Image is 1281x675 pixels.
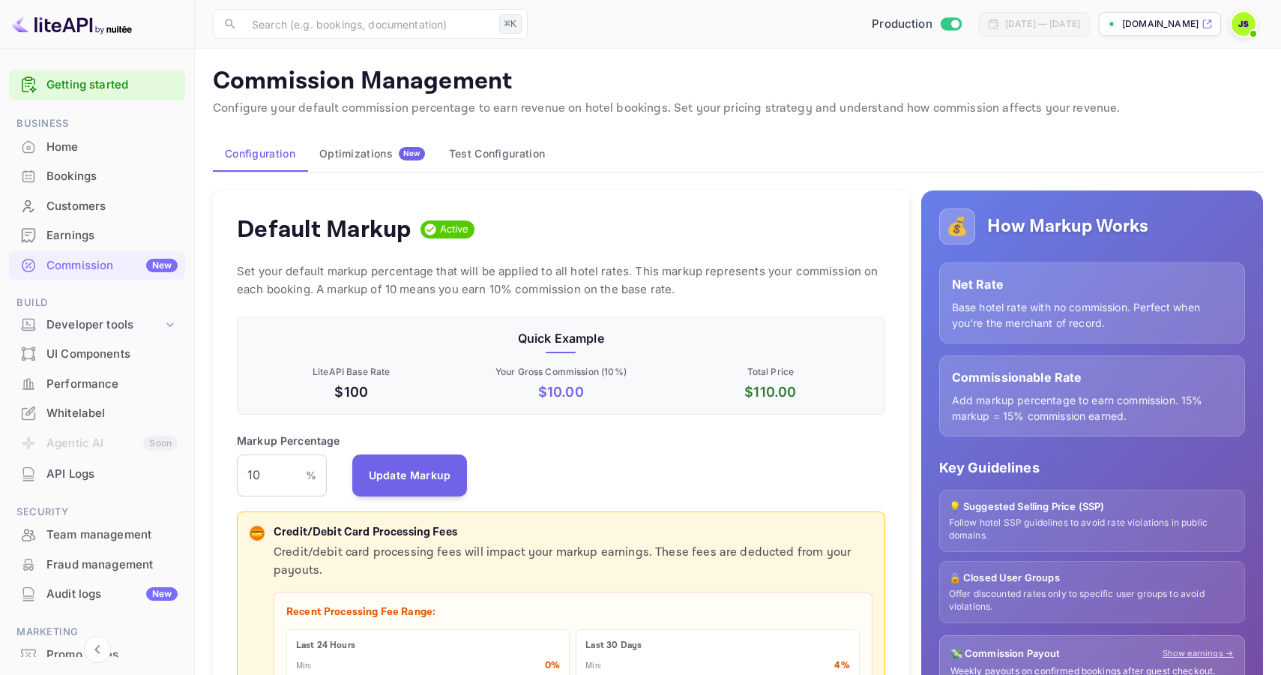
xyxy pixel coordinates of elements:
[250,329,872,347] p: Quick Example
[9,370,185,397] a: Performance
[12,12,132,36] img: LiteAPI logo
[949,517,1235,542] p: Follow hotel SSP guidelines to avoid rate violations in public domains.
[46,405,178,422] div: Whitelabel
[9,520,185,548] a: Team management
[669,365,872,379] p: Total Price
[286,604,860,620] p: Recent Processing Fee Range:
[9,162,185,190] a: Bookings
[9,221,185,249] a: Earnings
[146,587,178,601] div: New
[987,214,1148,238] h5: How Markup Works
[352,454,468,496] button: Update Markup
[237,433,340,448] p: Markup Percentage
[949,571,1235,586] p: 🔒 Closed User Groups
[872,16,932,33] span: Production
[939,457,1245,478] p: Key Guidelines
[9,370,185,399] div: Performance
[237,262,885,298] p: Set your default markup percentage that will be applied to all hotel rates. This markup represent...
[950,646,1061,661] p: 💸 Commission Payout
[250,382,453,402] p: $100
[459,382,663,402] p: $ 10.00
[9,192,185,221] div: Customers
[306,467,316,483] p: %
[296,660,313,673] p: Min:
[9,251,185,279] a: CommissionNew
[9,640,185,670] div: Promo codes
[9,504,185,520] span: Security
[46,346,178,363] div: UI Components
[952,368,1232,386] p: Commissionable Rate
[46,198,178,215] div: Customers
[9,133,185,160] a: Home
[46,316,163,334] div: Developer tools
[9,295,185,311] span: Build
[46,168,178,185] div: Bookings
[46,646,178,664] div: Promo codes
[274,524,872,541] p: Credit/Debit Card Processing Fees
[213,100,1263,118] p: Configure your default commission percentage to earn revenue on hotel bookings. Set your pricing ...
[9,460,185,487] a: API Logs
[9,580,185,609] div: Audit logsNew
[237,454,306,496] input: 0
[9,550,185,580] div: Fraud management
[46,76,178,94] a: Getting started
[9,460,185,489] div: API Logs
[274,544,872,580] p: Credit/debit card processing fees will impact your markup earnings. These fees are deducted from ...
[399,148,425,158] span: New
[9,640,185,668] a: Promo codes
[296,639,560,652] p: Last 24 Hours
[459,365,663,379] p: Your Gross Commission ( 10 %)
[9,340,185,367] a: UI Components
[585,639,849,652] p: Last 30 Days
[319,147,425,160] div: Optimizations
[46,227,178,244] div: Earnings
[1005,17,1080,31] div: [DATE] — [DATE]
[46,526,178,544] div: Team management
[237,214,412,244] h4: Default Markup
[9,312,185,338] div: Developer tools
[9,162,185,191] div: Bookings
[545,658,560,673] p: 0 %
[9,399,185,427] a: Whitelabel
[9,340,185,369] div: UI Components
[243,9,493,39] input: Search (e.g. bookings, documentation)
[9,251,185,280] div: CommissionNew
[9,115,185,132] span: Business
[9,624,185,640] span: Marketing
[949,499,1235,514] p: 💡 Suggested Selling Price (SSP)
[146,259,178,272] div: New
[585,660,602,673] p: Min:
[46,466,178,483] div: API Logs
[9,70,185,100] div: Getting started
[46,556,178,574] div: Fraud management
[9,520,185,550] div: Team management
[9,399,185,428] div: Whitelabel
[952,275,1232,293] p: Net Rate
[946,213,968,240] p: 💰
[949,588,1235,613] p: Offer discounted rates only to specific user groups to avoid violations.
[1163,647,1234,660] a: Show earnings →
[213,67,1263,97] p: Commission Management
[9,221,185,250] div: Earnings
[84,636,111,663] button: Collapse navigation
[9,580,185,607] a: Audit logsNew
[1232,12,1256,36] img: John Sutton
[437,136,557,172] button: Test Configuration
[434,222,475,237] span: Active
[46,376,178,393] div: Performance
[251,526,262,540] p: 💳
[9,550,185,578] a: Fraud management
[9,133,185,162] div: Home
[866,16,967,33] div: Switch to Sandbox mode
[834,658,849,673] p: 4 %
[1122,17,1199,31] p: [DOMAIN_NAME]
[499,14,522,34] div: ⌘K
[9,192,185,220] a: Customers
[952,392,1232,424] p: Add markup percentage to earn commission. 15% markup = 15% commission earned.
[250,365,453,379] p: LiteAPI Base Rate
[669,382,872,402] p: $ 110.00
[213,136,307,172] button: Configuration
[46,586,178,603] div: Audit logs
[46,257,178,274] div: Commission
[952,299,1232,331] p: Base hotel rate with no commission. Perfect when you're the merchant of record.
